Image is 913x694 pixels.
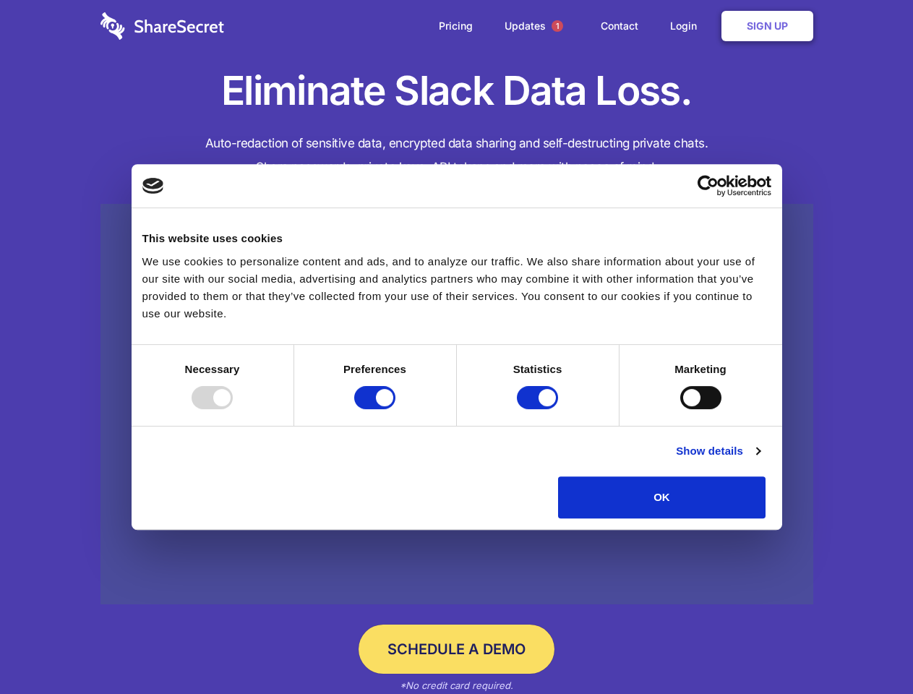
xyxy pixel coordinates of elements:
span: 1 [552,20,563,32]
strong: Preferences [343,363,406,375]
a: Wistia video thumbnail [100,204,813,605]
h4: Auto-redaction of sensitive data, encrypted data sharing and self-destructing private chats. Shar... [100,132,813,179]
a: Sign Up [721,11,813,41]
img: logo-wordmark-white-trans-d4663122ce5f474addd5e946df7df03e33cb6a1c49d2221995e7729f52c070b2.svg [100,12,224,40]
img: logo [142,178,164,194]
a: Usercentrics Cookiebot - opens in a new window [645,175,771,197]
strong: Marketing [674,363,726,375]
div: We use cookies to personalize content and ads, and to analyze our traffic. We also share informat... [142,253,771,322]
a: Pricing [424,4,487,48]
strong: Statistics [513,363,562,375]
a: Contact [586,4,653,48]
em: *No credit card required. [400,680,513,691]
a: Show details [676,442,760,460]
a: Login [656,4,719,48]
h1: Eliminate Slack Data Loss. [100,65,813,117]
div: This website uses cookies [142,230,771,247]
button: OK [558,476,766,518]
strong: Necessary [185,363,240,375]
a: Schedule a Demo [359,625,554,674]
